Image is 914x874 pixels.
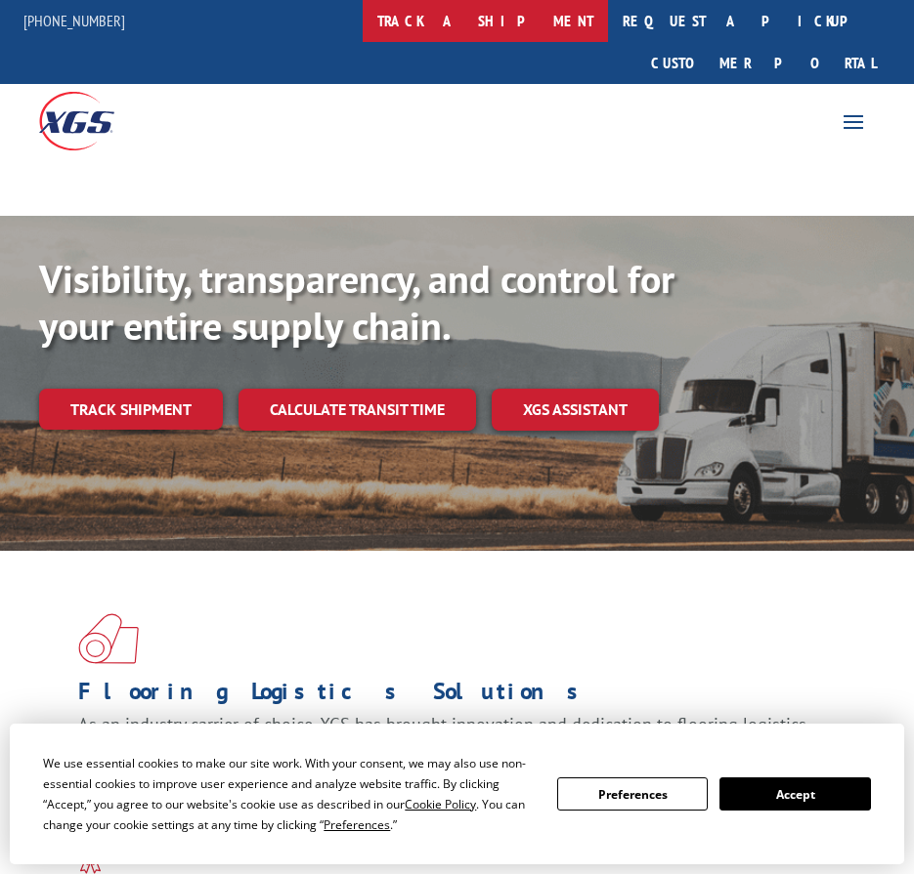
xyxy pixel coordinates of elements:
[324,816,390,833] span: Preferences
[719,777,870,811] button: Accept
[239,389,476,431] a: Calculate transit time
[78,680,821,713] h1: Flooring Logistics Solutions
[39,389,223,430] a: Track shipment
[23,11,125,30] a: [PHONE_NUMBER]
[557,777,708,811] button: Preferences
[10,724,904,864] div: Cookie Consent Prompt
[78,713,806,759] span: As an industry carrier of choice, XGS has brought innovation and dedication to flooring logistics...
[492,389,659,431] a: XGS ASSISTANT
[636,42,891,84] a: Customer Portal
[39,253,675,351] b: Visibility, transparency, and control for your entire supply chain.
[43,753,534,835] div: We use essential cookies to make our site work. With your consent, we may also use non-essential ...
[405,796,476,812] span: Cookie Policy
[78,613,139,664] img: xgs-icon-total-supply-chain-intelligence-red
